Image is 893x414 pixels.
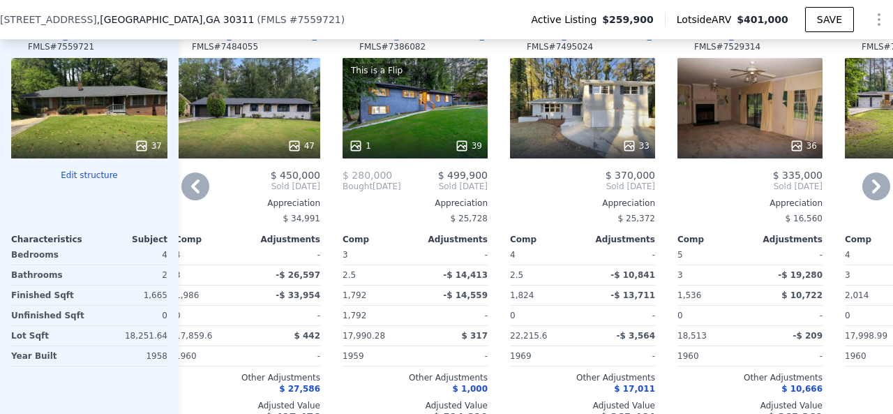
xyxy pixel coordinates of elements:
[276,270,320,280] span: -$ 26,597
[602,13,654,27] span: $259,900
[585,245,655,265] div: -
[343,250,348,260] span: 3
[28,41,94,52] div: FMLS # 7559721
[585,306,655,325] div: -
[11,170,167,181] button: Edit structure
[510,400,655,411] div: Adjusted Value
[677,400,823,411] div: Adjusted Value
[11,245,87,265] div: Bedrooms
[438,170,488,181] span: $ 499,900
[348,64,405,77] div: This is a Flip
[677,198,823,209] div: Appreciation
[343,234,415,245] div: Comp
[415,234,488,245] div: Adjustments
[737,14,788,25] span: $401,000
[343,400,488,411] div: Adjusted Value
[279,384,320,394] span: $ 27,586
[343,265,412,285] div: 2.5
[443,290,488,300] span: -$ 14,559
[455,139,482,153] div: 39
[610,290,655,300] span: -$ 13,711
[175,265,245,285] div: 3
[11,306,87,325] div: Unfinished Sqft
[677,290,701,300] span: 1,536
[349,139,371,153] div: 1
[606,170,655,181] span: $ 370,000
[271,170,320,181] span: $ 450,000
[418,306,488,325] div: -
[250,306,320,325] div: -
[677,331,707,341] span: 18,513
[283,214,320,223] span: $ 34,991
[175,181,320,192] span: Sold [DATE]
[531,13,602,27] span: Active Listing
[248,234,320,245] div: Adjustments
[294,331,320,341] span: $ 442
[510,331,547,341] span: 22,215.6
[510,346,580,366] div: 1969
[845,311,850,320] span: 0
[175,290,199,300] span: 1,986
[359,41,426,52] div: FMLS # 7386082
[773,170,823,181] span: $ 335,000
[753,346,823,366] div: -
[614,384,655,394] span: $ 17,011
[343,311,366,320] span: 1,792
[175,331,212,341] span: 17,859.6
[677,311,683,320] span: 0
[418,346,488,366] div: -
[510,198,655,209] div: Appreciation
[510,372,655,383] div: Other Adjustments
[753,306,823,325] div: -
[89,234,167,245] div: Subject
[401,181,488,192] span: Sold [DATE]
[443,270,488,280] span: -$ 14,413
[781,384,823,394] span: $ 10,666
[461,331,488,341] span: $ 317
[622,139,650,153] div: 33
[343,181,373,192] span: Bought
[92,265,167,285] div: 2
[845,250,850,260] span: 4
[805,7,854,32] button: SAVE
[343,290,366,300] span: 1,792
[510,181,655,192] span: Sold [DATE]
[677,265,747,285] div: 3
[527,41,593,52] div: FMLS # 7495024
[11,326,87,346] div: Lot Sqft
[677,234,750,245] div: Comp
[750,234,823,245] div: Adjustments
[11,265,87,285] div: Bathrooms
[287,139,315,153] div: 47
[790,139,817,153] div: 36
[451,214,488,223] span: $ 25,728
[677,13,737,27] span: Lotside ARV
[11,286,87,305] div: Finished Sqft
[92,306,167,325] div: 0
[290,14,341,25] span: # 7559721
[677,346,747,366] div: 1960
[175,234,248,245] div: Comp
[453,384,488,394] span: $ 1,000
[781,290,823,300] span: $ 10,722
[276,290,320,300] span: -$ 33,954
[793,331,823,341] span: -$ 209
[135,139,162,153] div: 37
[585,346,655,366] div: -
[250,346,320,366] div: -
[192,41,258,52] div: FMLS # 7484055
[583,234,655,245] div: Adjustments
[175,400,320,411] div: Adjusted Value
[92,346,167,366] div: 1958
[343,372,488,383] div: Other Adjustments
[92,245,167,265] div: 4
[343,170,392,181] span: $ 280,000
[694,41,760,52] div: FMLS # 7529314
[677,250,683,260] span: 5
[510,234,583,245] div: Comp
[510,265,580,285] div: 2.5
[677,181,823,192] span: Sold [DATE]
[618,214,655,223] span: $ 25,372
[343,346,412,366] div: 1959
[343,331,385,341] span: 17,990.28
